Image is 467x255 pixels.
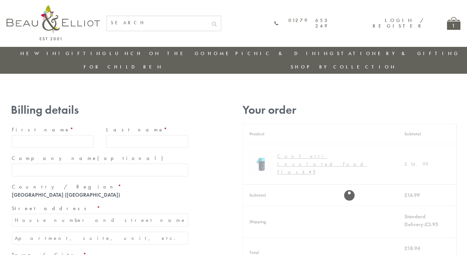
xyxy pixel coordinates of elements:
[291,64,397,70] a: Shop by collection
[20,50,64,57] a: New in!
[243,103,457,117] h3: Your order
[12,232,188,245] input: Apartment, suite, unit, etc. (optional)
[12,153,188,164] label: Company name
[373,17,424,29] a: Login / Register
[12,125,94,135] label: First name
[235,50,336,57] a: Picnic & Dining
[12,214,188,226] input: House number and street name
[109,50,206,57] a: Lunch On The Go
[208,50,234,57] a: Home
[84,64,163,70] a: For Children
[66,50,108,57] a: Gifting
[274,18,329,29] a: 01279 653 249
[12,191,120,198] strong: [GEOGRAPHIC_DATA] ([GEOGRAPHIC_DATA])
[447,17,460,30] a: 1
[337,50,460,57] a: Stationery & Gifting
[106,125,188,135] label: Last name
[11,103,189,117] h3: Billing details
[7,5,100,40] img: logo
[97,155,167,162] span: (optional)
[12,182,188,192] label: Country / Region
[12,203,188,214] label: Street address
[107,16,208,29] input: SEARCH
